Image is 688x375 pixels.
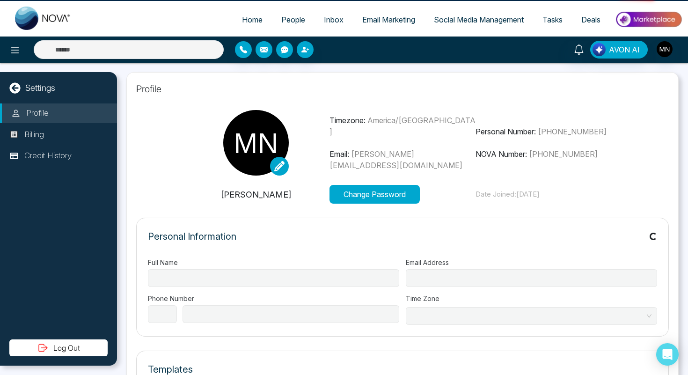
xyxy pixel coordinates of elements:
label: Full Name [148,257,399,267]
span: [PERSON_NAME][EMAIL_ADDRESS][DOMAIN_NAME] [329,149,462,170]
a: People [272,11,315,29]
p: Timezone: [329,115,476,137]
button: AVON AI [590,41,648,59]
span: Social Media Management [434,15,524,24]
label: Time Zone [406,294,657,303]
p: Settings [25,81,55,94]
p: [PERSON_NAME] [183,188,329,201]
span: America/[GEOGRAPHIC_DATA] [329,116,476,136]
button: Change Password [329,185,420,204]
span: [PHONE_NUMBER] [538,127,607,136]
a: Email Marketing [353,11,425,29]
p: Personal Information [148,229,236,243]
span: AVON AI [609,44,640,55]
p: Email: [329,148,476,171]
span: Email Marketing [362,15,415,24]
p: NOVA Number: [476,148,622,160]
span: [PHONE_NUMBER] [529,149,598,159]
button: Log Out [9,339,108,356]
a: Deals [572,11,610,29]
a: Home [233,11,272,29]
label: Email Address [406,257,657,267]
p: Date Joined: [DATE] [476,189,622,200]
div: Open Intercom Messenger [656,343,679,366]
a: Tasks [533,11,572,29]
p: Profile [136,82,669,96]
img: Lead Flow [593,43,606,56]
span: Deals [581,15,600,24]
p: Credit History [24,150,72,162]
p: Profile [26,107,49,119]
span: People [281,15,305,24]
span: Home [242,15,263,24]
label: Phone Number [148,294,399,303]
span: Inbox [324,15,344,24]
a: Social Media Management [425,11,533,29]
span: Tasks [542,15,563,24]
a: Inbox [315,11,353,29]
img: Nova CRM Logo [15,7,71,30]
img: User Avatar [657,41,673,57]
p: Billing [24,129,44,141]
img: Market-place.gif [615,9,682,30]
p: Personal Number: [476,126,622,137]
